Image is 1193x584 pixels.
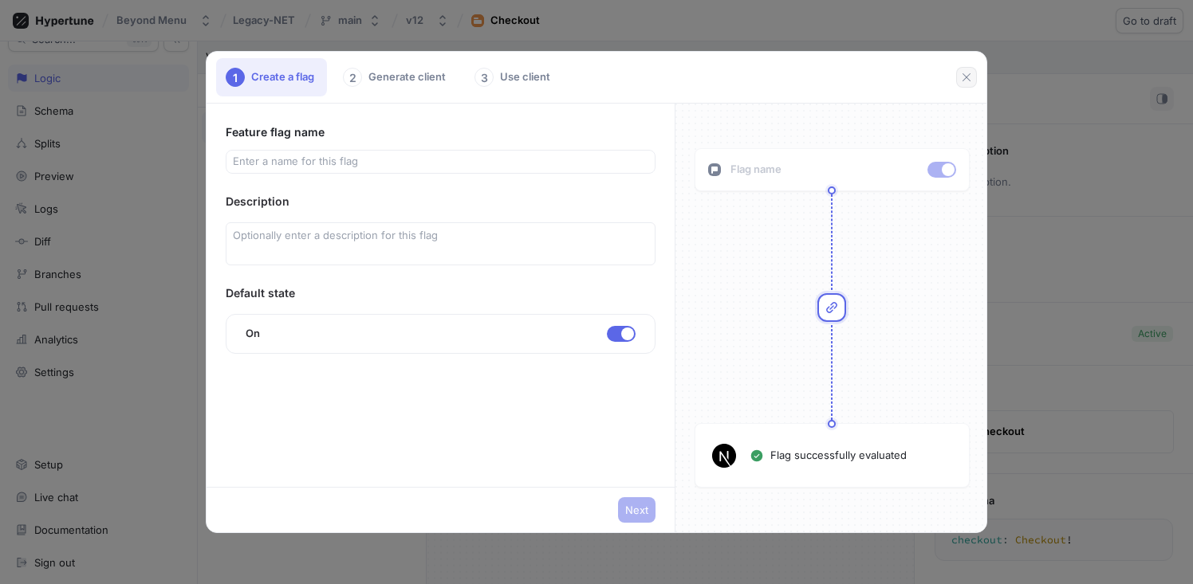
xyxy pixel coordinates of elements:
img: Next Logo [712,444,736,468]
input: Enter a name for this flag [233,154,648,170]
div: Default state [226,284,656,301]
p: Flag name [730,162,782,178]
button: Next [618,497,656,523]
p: On [246,326,262,342]
span: Next [625,505,648,515]
div: Feature flag name [226,123,656,142]
div: Use client [465,58,563,96]
p: Flag successfully evaluated [770,448,907,464]
div: Generate client [333,58,459,96]
div: Create a flag [216,58,327,96]
div: 1 [226,68,245,87]
div: 2 [343,68,362,87]
div: 3 [474,68,494,87]
div: Description [226,193,656,210]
